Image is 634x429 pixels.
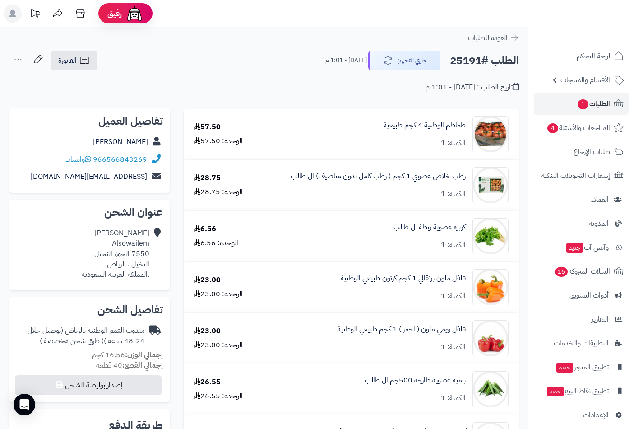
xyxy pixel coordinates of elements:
img: 1697401611-OKRA-LADY-FINGER-KG-90x90.jpg [473,371,508,407]
span: التطبيقات والخدمات [554,337,609,350]
div: 23.00 [194,326,221,336]
img: 1696871998-01rdCf2ZTSxnA9zPiwInBuhPWsdPEoHnu1xbMWrh-90x90.jpg [473,269,508,305]
div: الوحدة: 57.50 [194,136,243,146]
strong: إجمالي القطع: [122,360,163,371]
h2: عنوان الشحن [16,207,163,218]
a: فلفل ملون برتقالي 1 كجم كرتون طبيعي الوطنية [341,273,466,284]
a: العملاء [534,189,629,210]
img: 1680640384-WhatsApp%20Image%202023-04-04%20at%2011.32.15%20PM%20(1)-90x90.jpeg [473,116,508,152]
span: الأقسام والمنتجات [560,74,610,86]
h2: الطلب #25191 [450,51,519,70]
div: [PERSON_NAME] Alsowailem 7550 الجوز، النخيل النخيل ، الرياض .المملكة العربية السعودية [82,228,149,280]
span: تطبيق المتجر [555,361,609,373]
a: طماطم الوطنية 4 كجم طبيعية [384,120,466,131]
span: إشعارات التحويلات البنكية [541,169,610,182]
div: الكمية: 1 [441,342,466,352]
a: لوحة التحكم [534,45,629,67]
div: 23.00 [194,275,221,285]
strong: إجمالي الوزن: [125,350,163,360]
a: التقارير [534,308,629,330]
img: ai-face.png [125,5,143,23]
span: جديد [566,243,583,253]
a: الإعدادات [534,404,629,426]
small: [DATE] - 1:01 م [325,56,367,65]
small: 16.56 كجم [92,350,163,360]
img: 1691925737-%D8%B1%D8%B7%D8%A8%20%D8%AE%D9%84%D8%A7%D8%B5%20%D8%B9%D8%B6%D9%88%D9%8A%20%D8%A7%D9%8... [473,167,508,203]
span: 4 [547,123,558,133]
a: وآتس آبجديد [534,237,629,258]
img: 1696867047-%D9%83%D8%B2%D8%A8%D8%B1%D8%A9%20%D8%B7%D8%A7%D8%B2%D8%AC%D8%A9%20%D8%A7%D9%84%20%D8%B... [473,218,508,254]
span: جديد [547,387,564,396]
span: 1 [578,99,588,109]
div: مندوب القمم الوطنية بالرياض (توصيل خلال 24-48 ساعه ) [16,326,145,346]
a: الطلبات1 [534,93,629,115]
div: الكمية: 1 [441,240,466,250]
a: واتساب [65,154,91,165]
div: الكمية: 1 [441,291,466,301]
a: الفاتورة [51,51,97,70]
span: ( طرق شحن مخصصة ) [40,336,104,346]
a: تطبيق نقاط البيعجديد [534,380,629,402]
span: العودة للطلبات [468,33,508,43]
div: الوحدة: 6.56 [194,238,238,248]
a: رطب خلاص عضوي 1 كجم ( رطب كامل بدون مناصيف) ال طالب [291,171,466,182]
span: طلبات الإرجاع [574,145,610,158]
span: 16 [555,267,568,277]
a: المدونة [534,213,629,234]
span: وآتس آب [565,241,609,254]
span: العملاء [591,193,609,206]
a: فلفل رومي ملون ( احمر ) 1 كجم طبيعي الوطنية [338,324,466,335]
button: إصدار بوليصة الشحن [15,375,162,395]
img: 1696872786-%D9%81%D9%84%D9%81%D9%84%20%D8%B1%D9%88%D9%85%D9%8A%20%D8%A7%D8%AD%D9%85%D8%B1-90x90.png [473,320,508,356]
a: كزبرة عضوية ربطة ال طالب [393,222,466,233]
a: أدوات التسويق [534,284,629,306]
div: 6.56 [194,224,216,234]
a: تطبيق المتجرجديد [534,356,629,378]
small: 40 قطعة [96,360,163,371]
span: السلات المتروكة [554,265,610,278]
span: الطلبات [577,98,610,110]
div: الوحدة: 28.75 [194,187,243,197]
div: 26.55 [194,377,221,387]
div: 57.50 [194,122,221,132]
div: تاريخ الطلب : [DATE] - 1:01 م [426,82,519,93]
a: [EMAIL_ADDRESS][DOMAIN_NAME] [31,171,147,182]
div: الوحدة: 23.00 [194,289,243,299]
div: الكمية: 1 [441,393,466,403]
a: التطبيقات والخدمات [534,332,629,354]
a: المراجعات والأسئلة4 [534,117,629,139]
span: لوحة التحكم [577,50,610,62]
a: بامية عضوية طازجة 500جم ال طالب [365,375,466,386]
h2: تفاصيل الشحن [16,304,163,315]
div: الوحدة: 23.00 [194,340,243,350]
a: طلبات الإرجاع [534,141,629,163]
a: إشعارات التحويلات البنكية [534,165,629,187]
a: 966566843269 [93,154,147,165]
a: السلات المتروكة16 [534,261,629,282]
a: العودة للطلبات [468,33,519,43]
h2: تفاصيل العميل [16,116,163,126]
span: الفاتورة [58,55,77,66]
div: الكمية: 1 [441,189,466,199]
span: الإعدادات [583,409,609,421]
span: رفيق [107,8,122,19]
span: أدوات التسويق [569,289,609,302]
div: Open Intercom Messenger [14,394,35,415]
span: تطبيق نقاط البيع [546,385,609,397]
a: [PERSON_NAME] [93,136,148,147]
img: logo-2.png [573,7,625,26]
div: الوحدة: 26.55 [194,391,243,401]
span: التقارير [592,313,609,326]
span: المدونة [589,217,609,230]
span: المراجعات والأسئلة [546,121,610,134]
div: الكمية: 1 [441,138,466,148]
a: تحديثات المنصة [24,5,46,25]
div: 28.75 [194,173,221,183]
button: جاري التجهيز [368,51,440,70]
span: جديد [556,363,573,373]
